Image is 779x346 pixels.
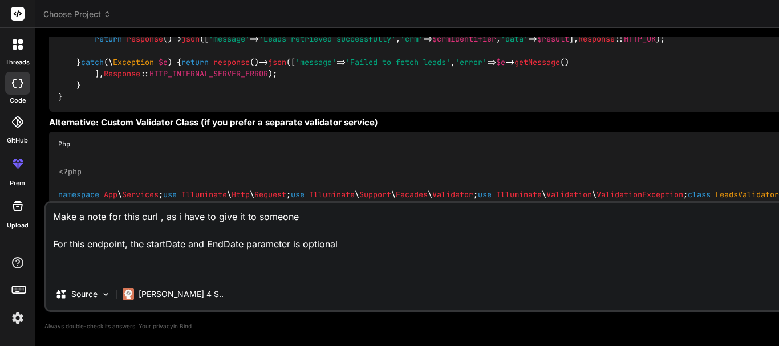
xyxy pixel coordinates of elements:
span: $crmIdentifier [432,34,496,44]
span: Validation [546,190,592,200]
label: code [10,96,26,105]
span: Response [104,68,140,79]
span: Request [254,190,286,200]
span: $e [496,57,505,67]
span: <?php [59,166,82,177]
span: use [291,190,305,200]
span: Validator [432,190,473,200]
span: namespace [58,190,99,200]
span: Illuminate [496,190,542,200]
span: getMessage [514,57,560,67]
span: Choose Project [43,9,111,20]
span: HTTP_INTERNAL_SERVER_ERROR [149,68,268,79]
span: privacy [153,323,173,329]
span: Http [232,190,250,200]
span: $e [159,57,168,67]
span: use [163,190,177,200]
label: Upload [7,221,29,230]
span: response [213,57,250,67]
span: $result [537,34,569,44]
span: return [181,57,209,67]
span: Support [359,190,391,200]
span: catch [81,57,104,67]
span: HTTP_OK [624,34,656,44]
span: 'message' [209,34,250,44]
span: Illuminate [181,190,227,200]
span: Illuminate [309,190,355,200]
span: json [181,34,200,44]
label: threads [5,58,30,67]
span: 'crm' [400,34,423,44]
span: 'Leads retrieved successfully' [259,34,396,44]
span: ValidationException [597,190,683,200]
img: settings [8,308,27,328]
img: Claude 4 Sonnet [123,288,134,300]
span: 'data' [501,34,528,44]
span: response [127,34,163,44]
label: GitHub [7,136,28,145]
strong: Alternative: Custom Validator Class (if you prefer a separate validator service) [49,117,378,128]
span: use [478,190,492,200]
img: Pick Models [101,290,111,299]
span: json [268,57,286,67]
label: prem [10,178,25,188]
span: Services [122,190,159,200]
span: Facades [396,190,428,200]
span: 'Failed to fetch leads' [346,57,451,67]
span: Exception [113,57,154,67]
p: [PERSON_NAME] 4 S.. [139,288,224,300]
span: return [95,34,122,44]
span: Php [58,140,70,149]
span: LeadsValidator [715,190,779,200]
span: App [104,190,117,200]
span: Response [578,34,615,44]
span: 'error' [455,57,487,67]
span: 'message' [295,57,336,67]
span: class [688,190,711,200]
p: Source [71,288,98,300]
